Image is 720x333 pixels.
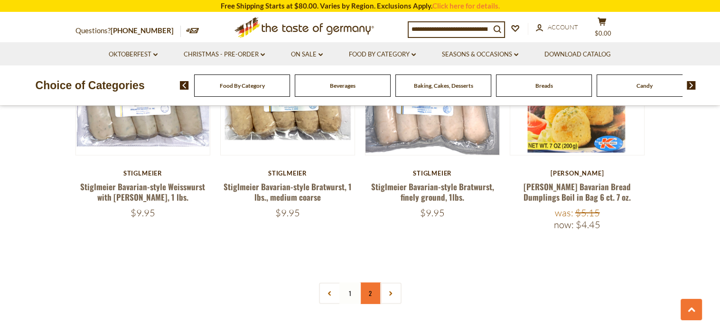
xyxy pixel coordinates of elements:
[360,283,381,304] a: 2
[291,49,323,60] a: On Sale
[432,1,500,10] a: Click here for details.
[420,207,445,219] span: $9.95
[442,49,518,60] a: Seasons & Occasions
[371,181,494,203] a: Stiglmeier Bavarian-style Bratwurst, finely ground, 1lbs.
[224,181,352,203] a: Stiglmeier Bavarian-style Bratwurst, 1 lbs., medium coarse
[330,82,355,89] a: Beverages
[220,82,265,89] a: Food By Category
[131,207,155,219] span: $9.95
[687,81,696,90] img: next arrow
[275,207,300,219] span: $9.95
[588,17,617,41] button: $0.00
[80,181,205,203] a: Stiglmeier Bavarian-style Weisswurst with [PERSON_NAME], 1 lbs.
[548,23,578,31] span: Account
[536,22,578,33] a: Account
[595,29,611,37] span: $0.00
[75,25,181,37] p: Questions?
[365,169,500,177] div: Stiglmeier
[575,207,600,219] span: $5.15
[535,82,553,89] a: Breads
[184,49,265,60] a: Christmas - PRE-ORDER
[576,219,600,231] span: $4.45
[524,181,631,203] a: [PERSON_NAME] Bavarian Bread Dumplings Boil in Bag 6 ct. 7 oz.
[109,49,158,60] a: Oktoberfest
[555,207,573,219] label: Was:
[220,169,355,177] div: Stiglmeier
[510,169,645,177] div: [PERSON_NAME]
[554,219,574,231] label: Now:
[414,82,473,89] a: Baking, Cakes, Desserts
[636,82,653,89] a: Candy
[544,49,611,60] a: Download Catalog
[180,81,189,90] img: previous arrow
[111,26,174,35] a: [PHONE_NUMBER]
[349,49,416,60] a: Food By Category
[75,169,211,177] div: Stiglmeier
